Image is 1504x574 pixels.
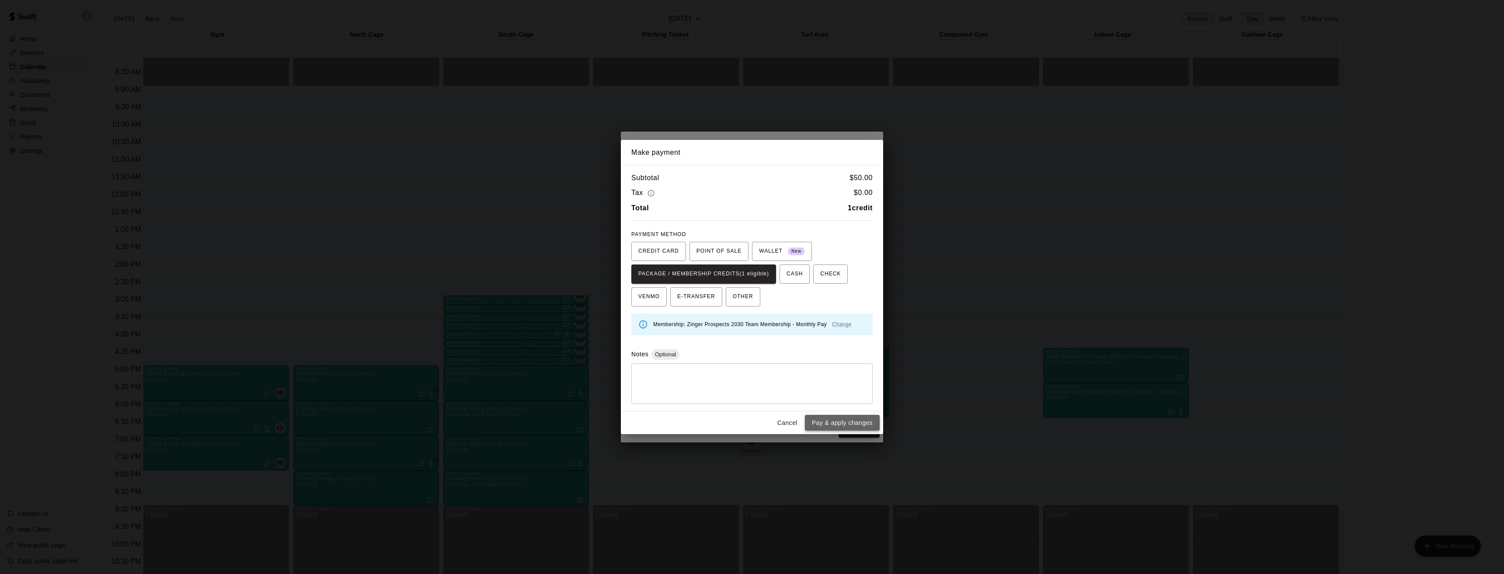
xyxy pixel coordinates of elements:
span: OTHER [733,290,753,304]
span: Optional [651,351,679,358]
button: CASH [780,264,810,284]
span: CREDIT CARD [638,244,679,258]
span: PACKAGE / MEMBERSHIP CREDITS (1 eligible) [638,267,769,281]
span: Membership: Zinger Prospects 2030 Team Membership - Monthly Pay [653,321,852,327]
label: Notes [631,351,648,358]
h6: $ 50.00 [849,172,873,184]
button: PACKAGE / MEMBERSHIP CREDITS(1 eligible) [631,264,776,284]
span: CASH [787,267,803,281]
span: E-TRANSFER [677,290,715,304]
span: POINT OF SALE [696,244,742,258]
span: CHECK [820,267,841,281]
button: CREDIT CARD [631,242,686,261]
button: POINT OF SALE [689,242,749,261]
h6: Tax [631,187,657,199]
span: VENMO [638,290,660,304]
span: PAYMENT METHOD [631,231,686,237]
button: Cancel [773,415,801,431]
b: Total [631,204,649,212]
button: Pay & apply changes [805,415,880,431]
h6: $ 0.00 [854,187,873,199]
button: WALLET New [752,242,812,261]
span: New [788,246,805,257]
button: CHECK [813,264,848,284]
a: Change [832,321,851,327]
button: E-TRANSFER [670,287,722,306]
h6: Subtotal [631,172,659,184]
h2: Make payment [621,140,883,165]
span: WALLET [759,244,805,258]
b: 1 credit [848,204,873,212]
button: VENMO [631,287,667,306]
button: OTHER [726,287,760,306]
